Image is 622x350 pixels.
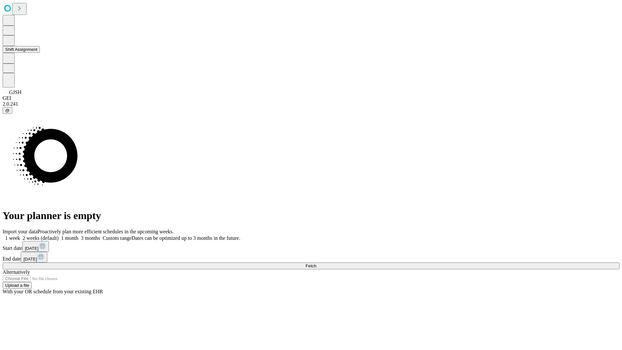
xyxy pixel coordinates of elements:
[3,229,38,234] span: Import your data
[3,282,32,289] button: Upload a file
[21,252,47,262] button: [DATE]
[38,229,174,234] span: Proactively plan more efficient schedules in the upcoming weeks.
[23,235,59,241] span: 2 weeks (default)
[3,210,619,222] h1: Your planner is empty
[103,235,132,241] span: Custom range
[3,252,619,262] div: End date
[132,235,240,241] span: Dates can be optimized up to 3 months in the future.
[61,235,78,241] span: 1 month
[305,263,316,268] span: Fetch
[25,246,39,251] span: [DATE]
[9,89,21,95] span: GJSH
[3,107,12,114] button: @
[3,269,30,275] span: Alternatively
[3,46,40,53] button: Shift Assignment
[23,257,37,262] span: [DATE]
[3,262,619,269] button: Fetch
[3,241,619,252] div: Start date
[5,235,20,241] span: 1 week
[3,101,619,107] div: 2.0.241
[22,241,49,252] button: [DATE]
[81,235,100,241] span: 3 months
[3,289,103,294] span: With your OR schedule from your existing EHR
[3,95,619,101] div: GEI
[5,108,10,113] span: @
